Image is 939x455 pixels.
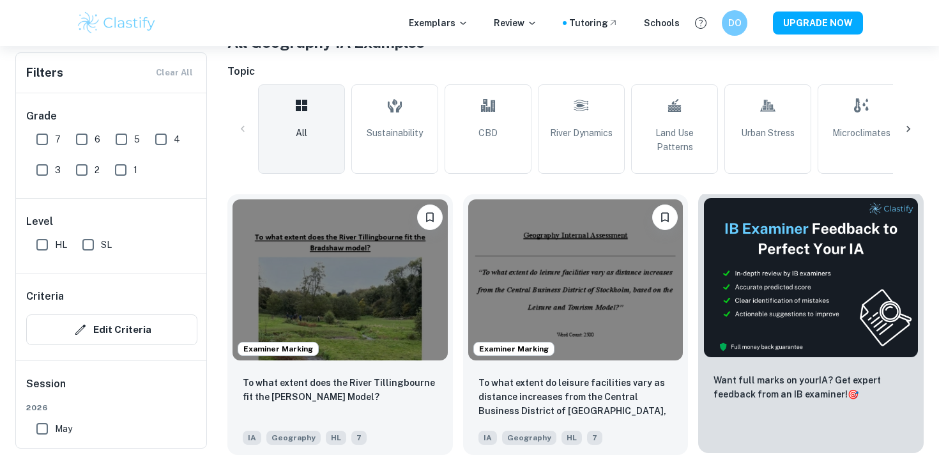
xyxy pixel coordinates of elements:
[26,314,197,345] button: Edit Criteria
[409,16,468,30] p: Exemplars
[502,431,556,445] span: Geography
[55,163,61,177] span: 3
[26,402,197,413] span: 2026
[26,109,197,124] h6: Grade
[637,126,712,154] span: Land Use Patterns
[26,376,197,402] h6: Session
[644,16,680,30] a: Schools
[227,64,924,79] h6: Topic
[174,132,180,146] span: 4
[741,126,795,140] span: Urban Stress
[26,289,64,304] h6: Criteria
[55,422,72,436] span: May
[26,64,63,82] h6: Filters
[417,204,443,230] button: Bookmark
[652,204,678,230] button: Bookmark
[55,238,67,252] span: HL
[587,431,602,445] span: 7
[326,431,346,445] span: HL
[266,431,321,445] span: Geography
[367,126,423,140] span: Sustainability
[474,343,554,355] span: Examiner Marking
[134,132,140,146] span: 5
[243,431,261,445] span: IA
[238,343,318,355] span: Examiner Marking
[76,10,157,36] img: Clastify logo
[227,194,453,455] a: Examiner MarkingBookmarkTo what extent does the River Tillingbourne fit the Bradshaw Model?IAGeog...
[569,16,618,30] a: Tutoring
[233,199,448,360] img: Geography IA example thumbnail: To what extent does the River Tillingbou
[690,12,712,34] button: Help and Feedback
[478,431,497,445] span: IA
[722,10,747,36] button: DO
[478,376,673,419] p: To what extent do leisure facilities vary as distance increases from the Central Business Distric...
[494,16,537,30] p: Review
[714,373,908,401] p: Want full marks on your IA ? Get expert feedback from an IB examiner!
[561,431,582,445] span: HL
[243,376,438,404] p: To what extent does the River Tillingbourne fit the Bradshaw Model?
[773,12,863,35] button: UPGRADE NOW
[703,197,919,358] img: Thumbnail
[468,199,683,360] img: Geography IA example thumbnail: To what extent do leisure facilities var
[95,132,100,146] span: 6
[728,16,742,30] h6: DO
[848,389,859,399] span: 🎯
[296,126,307,140] span: All
[101,238,112,252] span: SL
[95,163,100,177] span: 2
[698,194,924,455] a: ThumbnailWant full marks on yourIA? Get expert feedback from an IB examiner!
[832,126,890,140] span: Microclimates
[55,132,61,146] span: 7
[26,214,197,229] h6: Level
[550,126,613,140] span: River Dynamics
[463,194,689,455] a: Examiner MarkingBookmarkTo what extent do leisure facilities vary as distance increases from the ...
[351,431,367,445] span: 7
[134,163,137,177] span: 1
[478,126,498,140] span: CBD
